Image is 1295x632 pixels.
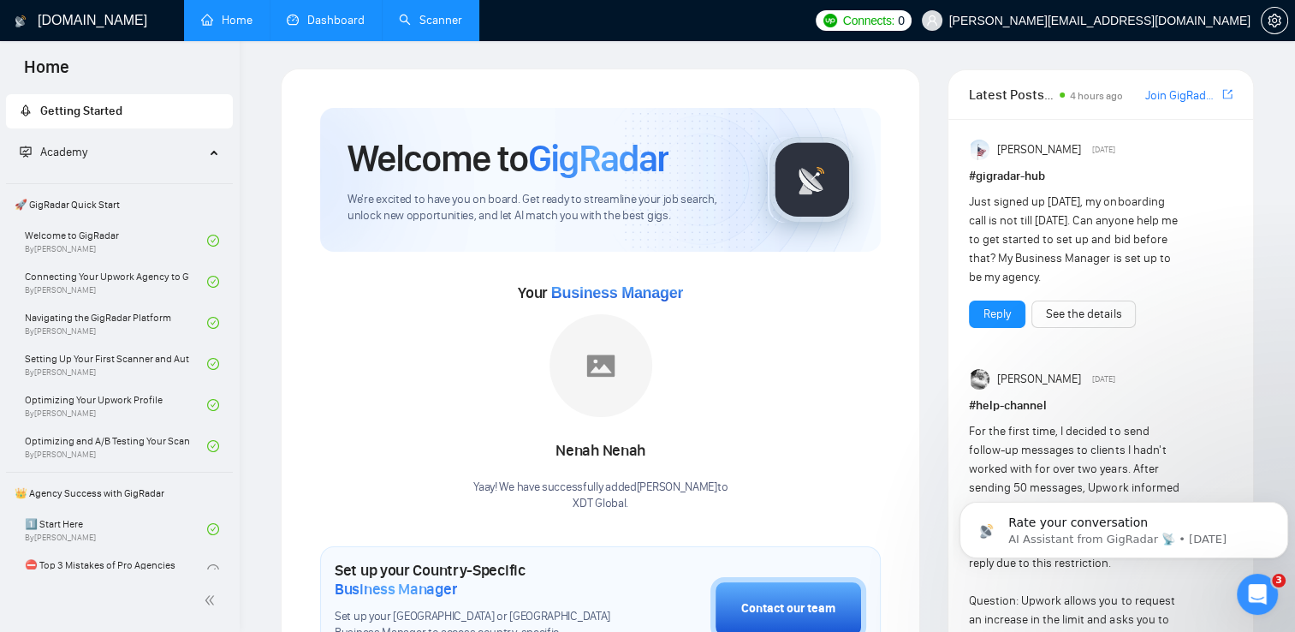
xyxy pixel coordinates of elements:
[25,263,207,301] a: Connecting Your Upwork Agency to GigRadarBy[PERSON_NAME]
[971,140,991,160] img: Anisuzzaman Khan
[1261,7,1288,34] button: setting
[8,476,231,510] span: 👑 Agency Success with GigRadar
[1070,90,1123,102] span: 4 hours ago
[473,480,728,512] div: Yaay! We have successfully added [PERSON_NAME] to
[15,8,27,35] img: logo
[823,14,837,27] img: upwork-logo.png
[14,370,329,572] div: Dima says…
[1262,14,1287,27] span: setting
[1046,305,1121,324] a: See the details
[969,193,1179,287] div: Just signed up [DATE], my onboarding call is not till [DATE]. Can anyone help me to get started t...
[969,396,1233,415] h1: # help-channel
[207,358,219,370] span: check-circle
[25,222,207,259] a: Welcome to GigRadarBy[PERSON_NAME]
[348,135,668,182] h1: Welcome to
[969,301,1025,328] button: Reply
[20,104,32,116] span: rocket
[25,427,207,465] a: Optimizing and A/B Testing Your Scanner for Better ResultsBy[PERSON_NAME]
[207,564,219,576] span: check-circle
[335,561,625,599] h1: Set up your Country-Specific
[83,10,266,37] h1: AI Assistant from GigRadar 📡
[25,552,207,589] a: ⛔ Top 3 Mistakes of Pro Agencies
[14,370,281,558] div: Hello there! I hope you are doing well :) ​ If there's nothing else you need assistance with, I'l...
[1222,87,1233,101] span: export
[201,13,252,27] a: homeHome
[741,599,835,618] div: Contact our team
[20,146,32,158] span: fund-projection-screen
[25,386,207,424] a: Optimizing Your Upwork ProfileBy[PERSON_NAME]
[997,370,1081,389] span: [PERSON_NAME]
[268,7,300,39] button: Home
[473,496,728,512] p: XDT Global .
[1092,142,1115,158] span: [DATE]
[997,140,1081,159] span: [PERSON_NAME]
[549,314,652,417] img: placeholder.png
[6,94,233,128] li: Getting Started
[971,369,991,390] img: Pavel
[399,13,462,27] a: searchScanner
[953,466,1295,586] iframe: Intercom notifications message
[518,283,683,302] span: Your
[11,7,44,39] button: go back
[207,235,219,247] span: check-circle
[551,284,683,301] span: Business Manager
[40,145,87,159] span: Academy
[10,55,83,91] span: Home
[1261,14,1288,27] a: setting
[898,11,905,30] span: 0
[25,304,207,342] a: Navigating the GigRadar PlatformBy[PERSON_NAME]
[207,523,219,535] span: check-circle
[969,167,1233,186] h1: # gigradar-hub
[335,580,457,599] span: Business Manager
[1272,574,1286,587] span: 3
[287,13,365,27] a: dashboardDashboard
[8,188,231,222] span: 🚀 GigRadar Quick Start
[1237,574,1278,615] iframe: Intercom live chat
[207,276,219,288] span: check-circle
[207,317,219,329] span: check-circle
[207,440,219,452] span: check-circle
[25,510,207,548] a: 1️⃣ Start HereBy[PERSON_NAME]
[969,84,1054,105] span: Latest Posts from the GigRadar Community
[14,347,329,370] div: [DATE]
[473,437,728,466] div: Nenah Nenah
[207,399,219,411] span: check-circle
[20,145,87,159] span: Academy
[300,7,331,38] div: Close
[1092,372,1115,387] span: [DATE]
[1031,301,1136,328] button: See the details
[769,137,855,223] img: gigradar-logo.png
[204,592,221,609] span: double-left
[40,104,122,118] span: Getting Started
[27,224,216,254] a: Draft a cover letter and include answers to questions 📃
[25,345,207,383] a: Setting Up Your First Scanner and Auto-BidderBy[PERSON_NAME]
[348,192,740,224] span: We're excited to have you on board. Get ready to streamline your job search, unlock new opportuni...
[983,305,1011,324] a: Reply
[528,135,668,182] span: GigRadar
[926,15,938,27] span: user
[27,380,267,548] div: Hello there! ﻿I hope you are doing well :) ​ ﻿If there's nothing else you need assistance with, I...
[843,11,894,30] span: Connects:
[1144,86,1219,105] a: Join GigRadar Slack Community
[1222,86,1233,103] a: export
[49,9,76,37] img: Profile image for AI Assistant from GigRadar 📡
